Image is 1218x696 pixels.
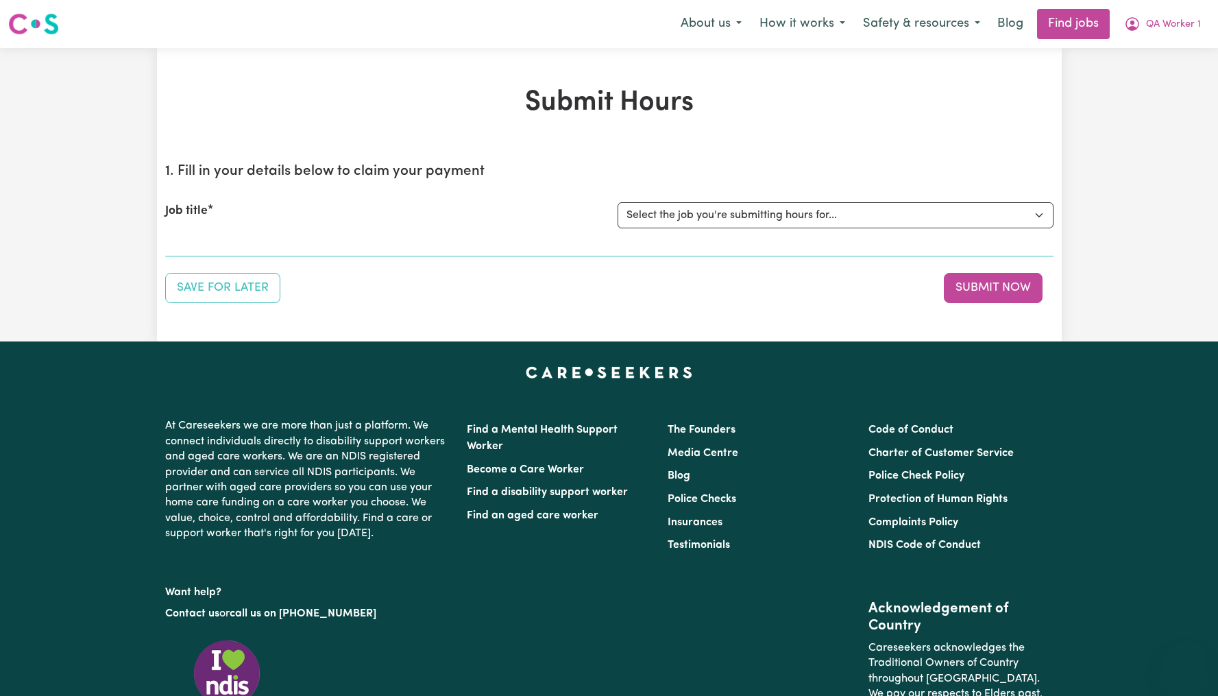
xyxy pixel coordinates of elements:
[668,424,735,435] a: The Founders
[8,12,59,36] img: Careseekers logo
[668,494,736,505] a: Police Checks
[165,273,280,303] button: Save your job report
[868,540,981,551] a: NDIS Code of Conduct
[165,601,450,627] p: or
[868,601,1053,635] h2: Acknowledgement of Country
[467,487,628,498] a: Find a disability support worker
[467,424,618,452] a: Find a Mental Health Support Worker
[1146,17,1201,32] span: QA Worker 1
[230,608,376,619] a: call us on [PHONE_NUMBER]
[1115,10,1210,38] button: My Account
[165,86,1053,119] h1: Submit Hours
[868,470,964,481] a: Police Check Policy
[668,470,690,481] a: Blog
[868,448,1014,459] a: Charter of Customer Service
[165,413,450,547] p: At Careseekers we are more than just a platform. We connect individuals directly to disability su...
[868,517,958,528] a: Complaints Policy
[1037,9,1110,39] a: Find jobs
[8,8,59,40] a: Careseekers logo
[526,366,692,377] a: Careseekers home page
[854,10,989,38] button: Safety & resources
[868,424,953,435] a: Code of Conduct
[165,202,208,220] label: Job title
[668,517,722,528] a: Insurances
[165,608,219,619] a: Contact us
[751,10,854,38] button: How it works
[944,273,1043,303] button: Submit your job report
[467,510,598,521] a: Find an aged care worker
[868,494,1008,505] a: Protection of Human Rights
[668,448,738,459] a: Media Centre
[672,10,751,38] button: About us
[467,464,584,475] a: Become a Care Worker
[165,163,1053,180] h2: 1. Fill in your details below to claim your payment
[989,9,1032,39] a: Blog
[668,540,730,551] a: Testimonials
[165,579,450,600] p: Want help?
[1163,641,1207,685] iframe: Button to launch messaging window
